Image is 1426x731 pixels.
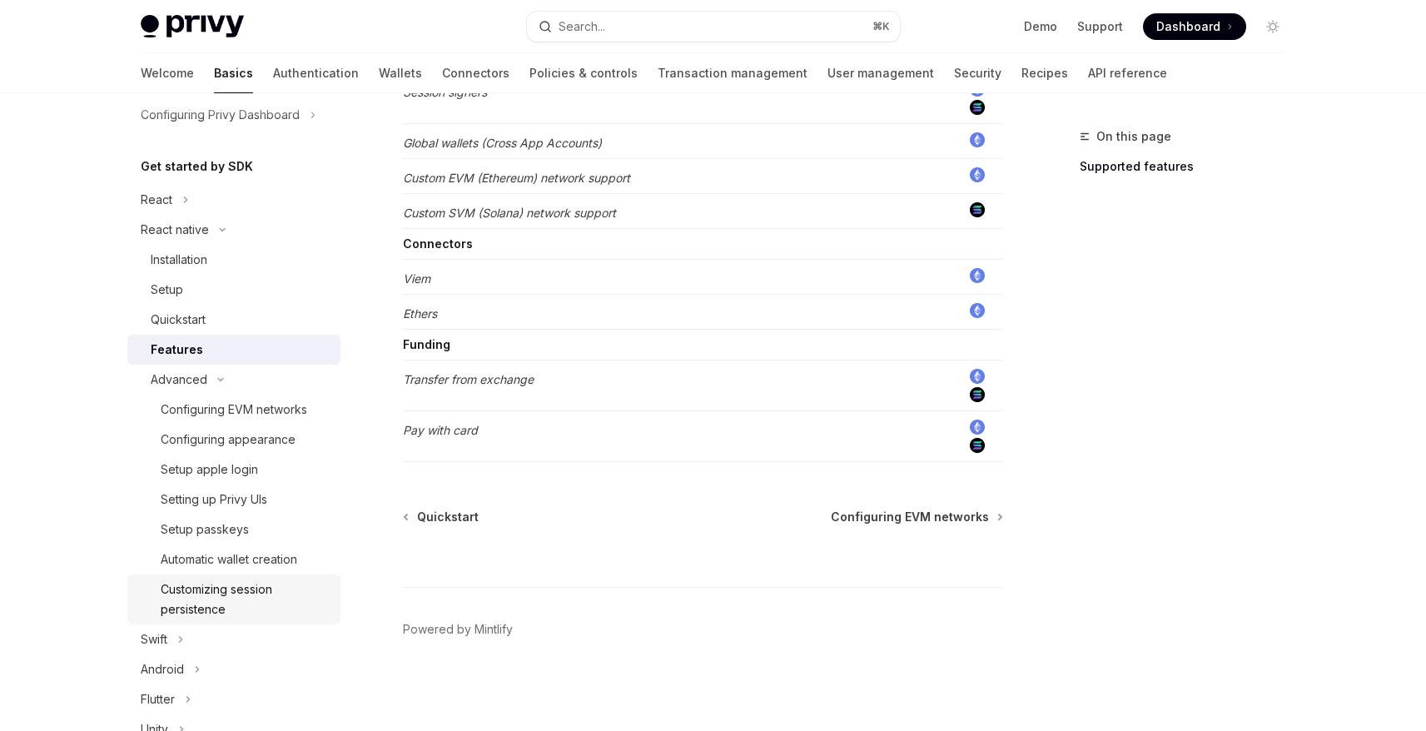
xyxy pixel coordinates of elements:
button: Toggle Swift section [127,624,340,654]
em: Global wallets (Cross App Accounts) [403,136,602,150]
a: Setup apple login [127,455,340,485]
h5: Get started by SDK [141,157,253,177]
em: Transfer from exchange [403,372,534,386]
button: Toggle Flutter section [127,684,340,714]
span: On this page [1096,127,1171,147]
a: Support [1077,18,1123,35]
a: Configuring EVM networks [127,395,340,425]
button: Toggle Advanced section [127,365,340,395]
div: Quickstart [151,310,206,330]
div: Swift [141,629,167,649]
span: Dashboard [1156,18,1220,35]
a: Wallets [379,53,422,93]
img: solana.png [970,438,985,453]
a: Basics [214,53,253,93]
button: Toggle React native section [127,215,340,245]
div: Configuring appearance [161,430,296,450]
a: Installation [127,245,340,275]
em: Custom SVM (Solana) network support [403,206,616,220]
div: Automatic wallet creation [161,549,297,569]
a: Policies & controls [529,53,638,93]
div: Flutter [141,689,175,709]
span: Configuring EVM networks [831,509,989,525]
div: Android [141,659,184,679]
a: Dashboard [1143,13,1246,40]
div: Features [151,340,203,360]
img: ethereum.png [970,268,985,283]
em: Pay with card [403,423,478,437]
a: Connectors [442,53,509,93]
em: Custom EVM (Ethereum) network support [403,171,630,185]
img: solana.png [970,387,985,402]
a: Configuring EVM networks [831,509,1001,525]
div: Setting up Privy UIs [161,490,267,510]
a: Authentication [273,53,359,93]
span: Quickstart [417,509,479,525]
a: Configuring appearance [127,425,340,455]
a: Automatic wallet creation [127,545,340,574]
strong: Funding [403,337,450,351]
button: Toggle dark mode [1260,13,1286,40]
img: solana.png [970,100,985,115]
img: ethereum.png [970,303,985,318]
img: ethereum.png [970,167,985,182]
a: Supported features [1080,153,1299,180]
div: Configuring EVM networks [161,400,307,420]
em: Ethers [403,306,437,321]
a: Setup passkeys [127,515,340,545]
a: Quickstart [127,305,340,335]
img: ethereum.png [970,132,985,147]
a: Welcome [141,53,194,93]
a: Setting up Privy UIs [127,485,340,515]
span: ⌘ K [872,20,890,33]
div: Advanced [151,370,207,390]
a: API reference [1088,53,1167,93]
div: Setup [151,280,183,300]
div: React native [141,220,209,240]
div: Setup passkeys [161,520,249,540]
a: Security [954,53,1001,93]
div: Installation [151,250,207,270]
strong: Connectors [403,236,473,251]
img: solana.png [970,202,985,217]
a: Powered by Mintlify [403,621,513,638]
a: Quickstart [405,509,479,525]
div: Customizing session persistence [161,579,330,619]
div: React [141,190,172,210]
em: Viem [403,271,430,286]
a: Setup [127,275,340,305]
a: Features [127,335,340,365]
button: Open search [527,12,900,42]
a: User management [827,53,934,93]
a: Customizing session persistence [127,574,340,624]
img: light logo [141,15,244,38]
a: Recipes [1021,53,1068,93]
button: Toggle Android section [127,654,340,684]
a: Demo [1024,18,1057,35]
div: Setup apple login [161,460,258,480]
img: ethereum.png [970,420,985,435]
div: Search... [559,17,605,37]
button: Toggle React section [127,185,340,215]
a: Transaction management [658,53,807,93]
img: ethereum.png [970,369,985,384]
